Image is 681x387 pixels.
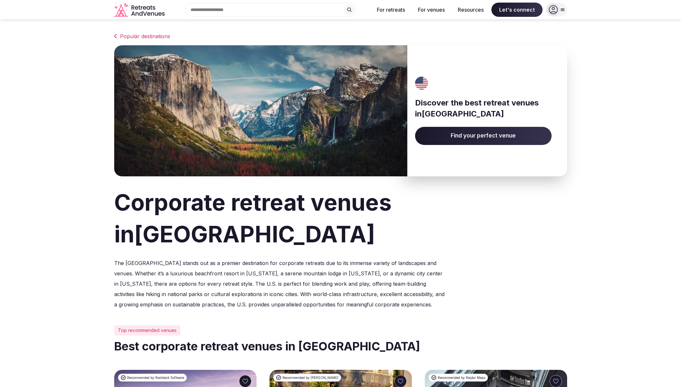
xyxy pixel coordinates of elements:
[415,127,552,145] a: Find your perfect venue
[114,32,567,40] a: Popular destinations
[114,258,445,310] p: The [GEOGRAPHIC_DATA] stands out as a premier destination for corporate retreats due to its immen...
[114,3,166,17] a: Visit the homepage
[453,3,489,17] button: Resources
[127,375,184,380] span: Recommended by Rootstock Software
[413,77,431,90] img: United States's flag
[372,3,410,17] button: For retreats
[114,3,166,17] svg: Retreats and Venues company logo
[282,375,338,380] span: Recommended by [PERSON_NAME]
[114,338,567,354] h2: Best corporate retreat venues in [GEOGRAPHIC_DATA]
[114,187,567,250] h1: Corporate retreat venues in [GEOGRAPHIC_DATA]
[415,97,552,119] h3: Discover the best retreat venues in [GEOGRAPHIC_DATA]
[491,3,543,17] span: Let's connect
[413,3,450,17] button: For venues
[114,45,407,176] img: Banner image for United States representative of the country
[114,325,181,336] div: Top recommended venues
[438,375,485,380] span: Recommended by Raptor Maps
